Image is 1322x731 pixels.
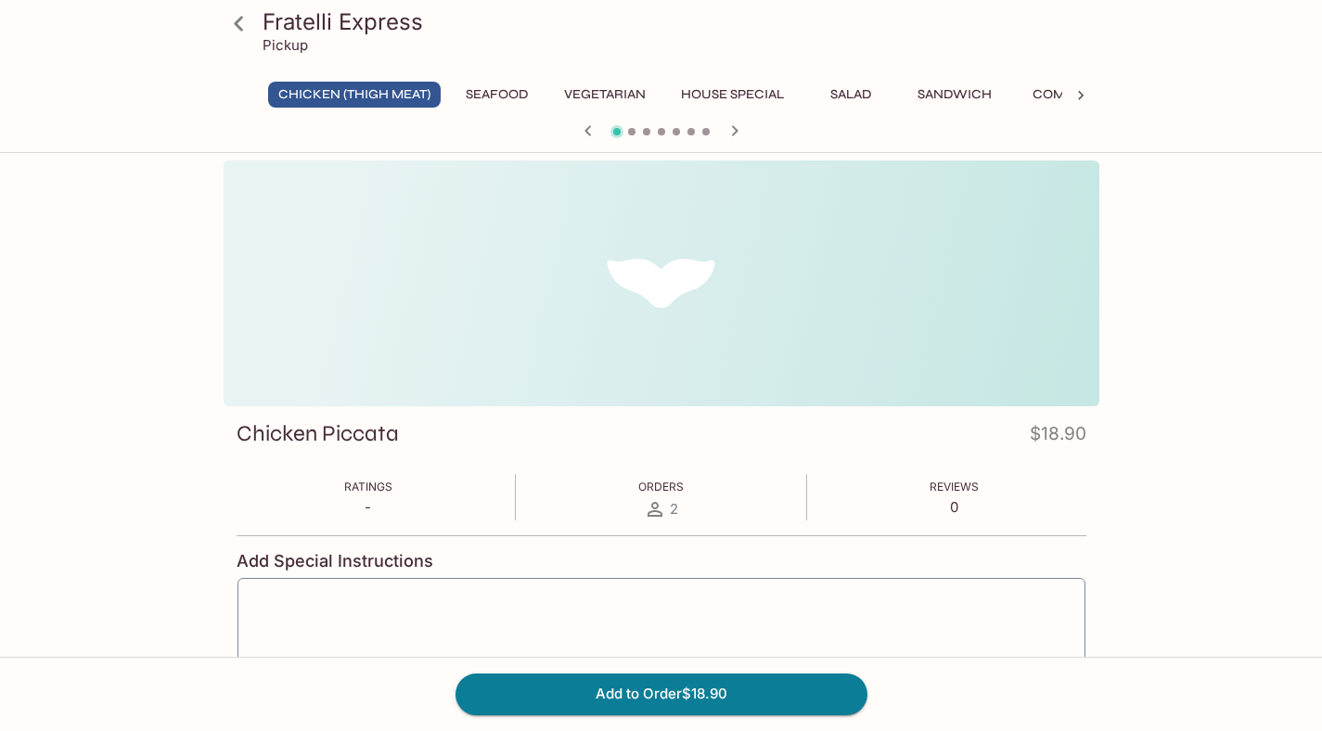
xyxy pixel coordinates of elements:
[237,419,399,448] h3: Chicken Piccata
[263,7,1092,36] h3: Fratelli Express
[456,673,867,714] button: Add to Order$18.90
[638,480,684,494] span: Orders
[268,82,441,108] button: Chicken (Thigh Meat)
[809,82,892,108] button: Salad
[263,36,308,54] p: Pickup
[1030,419,1086,455] h4: $18.90
[1017,82,1100,108] button: Combo
[224,160,1099,406] div: Chicken Piccata
[930,498,979,516] p: 0
[344,498,392,516] p: -
[930,480,979,494] span: Reviews
[671,82,794,108] button: House Special
[237,551,1086,571] h4: Add Special Instructions
[907,82,1002,108] button: Sandwich
[456,82,539,108] button: Seafood
[344,480,392,494] span: Ratings
[670,500,678,518] span: 2
[554,82,656,108] button: Vegetarian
